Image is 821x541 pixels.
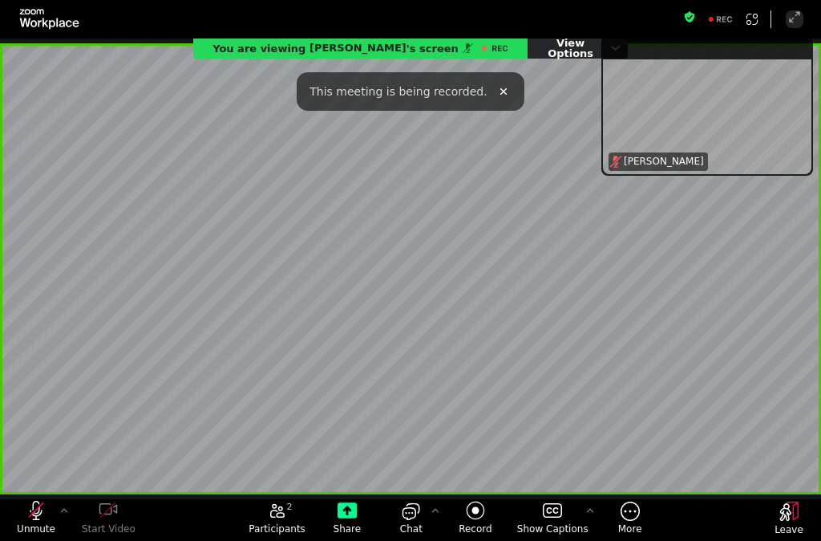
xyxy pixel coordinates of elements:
[72,501,144,539] button: start my video
[497,85,510,98] i: close
[249,523,305,535] span: Participants
[443,501,508,539] button: Record
[598,501,662,539] button: More meeting control
[624,155,704,169] span: [PERSON_NAME]
[379,501,443,539] button: open the chat panel
[528,38,628,59] div: sharing view options
[239,501,315,539] button: open the participants list pane,[2] particpants
[683,10,696,28] button: Meeting information
[427,501,443,522] button: Chat Settings
[508,501,598,539] button: Show Captions
[193,38,528,59] div: You are viewing James DiStasi's screen
[315,501,379,539] button: Share
[702,10,740,28] div: Recording to cloud
[82,523,135,535] span: Start Video
[757,502,821,540] button: Leave
[400,523,423,535] span: Chat
[459,523,491,535] span: Record
[517,523,588,535] span: Show Captions
[618,523,642,535] span: More
[56,501,72,522] button: More audio controls
[582,501,598,522] button: More options for captions, menu button
[601,35,813,176] div: suspension-window
[479,39,508,57] span: Cloud Recording is in progress
[287,501,293,514] span: 2
[743,10,761,28] button: Apps Accessing Content in This Meeting
[774,523,803,536] span: Leave
[786,10,803,28] button: Enter Full Screen
[309,83,487,100] span: This meeting is being recorded.
[334,523,362,535] span: Share
[309,38,406,59] span: [PERSON_NAME]
[17,523,55,535] span: Unmute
